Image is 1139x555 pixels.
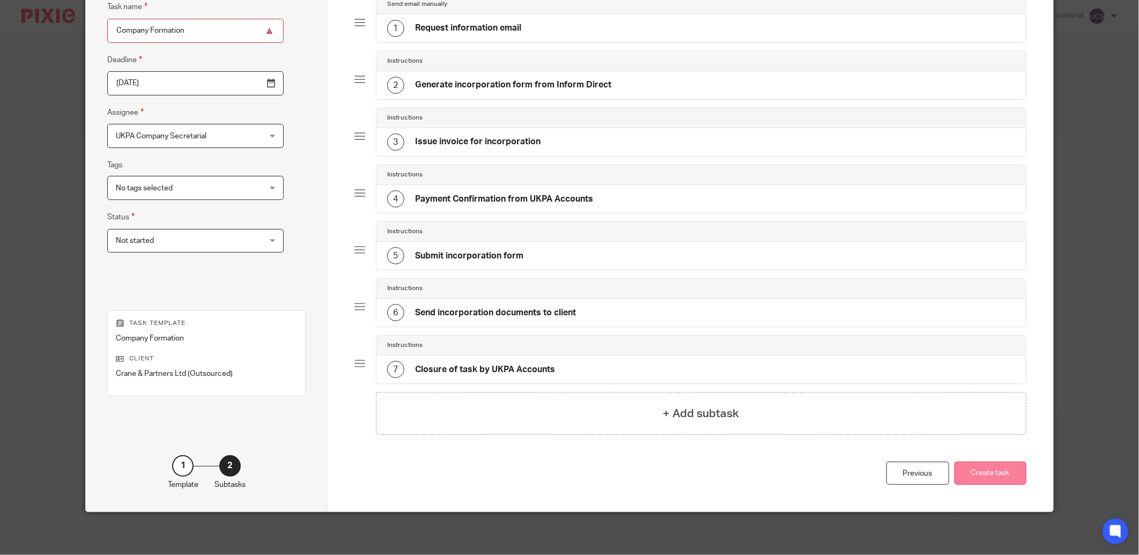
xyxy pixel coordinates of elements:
h4: Closure of task by UKPA Accounts [415,364,555,375]
div: 4 [387,190,404,208]
div: Previous [886,462,949,485]
input: Pick a date [107,71,284,95]
div: 2 [387,77,404,94]
div: 7 [387,361,404,378]
h4: Send incorporation documents to client [415,307,576,319]
h4: Issue invoice for incorporation [415,136,541,147]
p: Task template [116,319,297,328]
span: No tags selected [116,184,173,192]
input: Task name [107,19,284,43]
label: Task name [107,1,147,13]
h4: Instructions [387,227,423,236]
span: Not started [116,237,154,245]
div: 6 [387,304,404,321]
button: Create task [955,462,1026,485]
label: Status [107,211,135,223]
div: 1 [172,455,194,477]
h4: Instructions [387,114,423,122]
h4: Instructions [387,284,423,293]
h4: Payment Confirmation from UKPA Accounts [415,194,593,205]
div: 1 [387,20,404,37]
h4: Instructions [387,57,423,65]
span: UKPA Company Secretarial [116,132,206,140]
p: Crane & Partners Ltd (Outsourced) [116,368,297,379]
div: 3 [387,134,404,151]
h4: Instructions [387,341,423,350]
p: Company Formation [116,333,297,344]
label: Tags [107,160,122,171]
p: Client [116,354,297,363]
h4: Generate incorporation form from Inform Direct [415,79,611,91]
div: 2 [219,455,241,477]
div: 5 [387,247,404,264]
h4: Request information email [415,23,521,34]
label: Deadline [107,54,142,66]
h4: Submit incorporation form [415,250,523,262]
h4: Instructions [387,171,423,179]
p: Template [168,479,198,490]
label: Assignee [107,106,144,119]
p: Subtasks [215,479,246,490]
h4: + Add subtask [663,405,739,422]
